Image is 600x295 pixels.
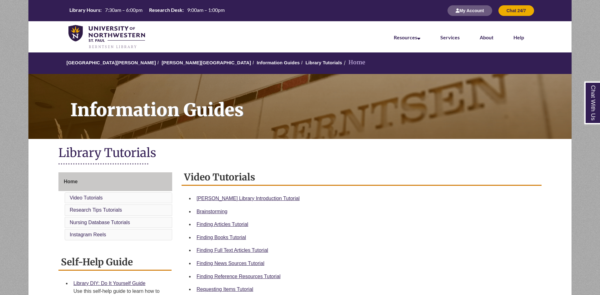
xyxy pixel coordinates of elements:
a: Finding Full Text Articles Tutorial [197,248,268,253]
h2: Video Tutorials [182,169,542,186]
span: 9:00am – 1:00pm [187,7,225,13]
a: Resources [394,34,420,40]
a: My Account [447,8,492,13]
a: Finding Reference Resources Tutorial [197,274,281,279]
a: Chat 24/7 [498,8,534,13]
a: Video Tutorials [70,195,103,200]
th: Library Hours: [67,7,102,13]
a: Finding Books Tutorial [197,235,246,240]
a: Information Guides [257,60,300,65]
a: [PERSON_NAME][GEOGRAPHIC_DATA] [162,60,251,65]
table: Hours Today [67,7,227,14]
a: Services [440,34,460,40]
a: Information Guides [28,74,572,139]
button: Chat 24/7 [498,5,534,16]
a: Requesting Items Tutorial [197,287,253,292]
h1: Library Tutorials [58,145,542,162]
a: Instagram Reels [70,232,106,237]
a: Finding Articles Tutorial [197,222,248,227]
a: About [480,34,493,40]
span: 7:30am – 6:00pm [105,7,142,13]
img: UNWSP Library Logo [68,25,145,49]
th: Research Desk: [147,7,185,13]
a: Research Tips Tutorials [70,207,122,213]
li: Home [342,58,365,67]
a: Brainstorming [197,209,227,214]
a: Finding News Sources Tutorial [197,261,264,266]
a: Hours Today [67,7,227,15]
a: [GEOGRAPHIC_DATA][PERSON_NAME] [67,60,156,65]
h2: Self-Help Guide [58,254,172,271]
div: Guide Page Menu [58,172,172,242]
a: Nursing Database Tutorials [70,220,130,225]
a: Library Tutorials [305,60,342,65]
a: Library DIY: Do It Yourself Guide [73,281,145,286]
span: Home [64,179,77,184]
a: Home [58,172,172,191]
button: My Account [447,5,492,16]
a: Help [513,34,524,40]
h1: Information Guides [63,74,572,131]
a: [PERSON_NAME] Library Introduction Tutorial [197,196,300,201]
